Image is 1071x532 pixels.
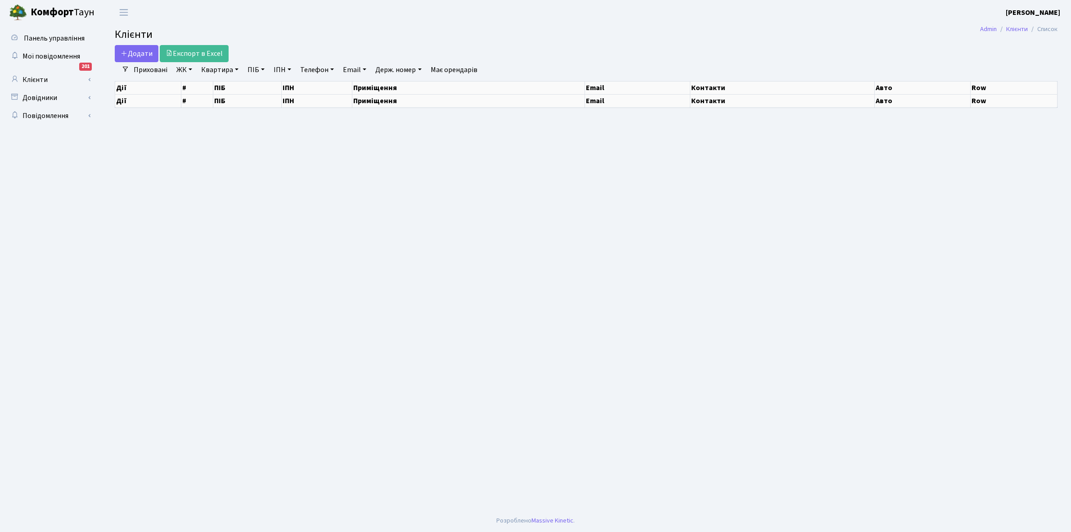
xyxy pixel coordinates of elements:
[585,94,690,107] th: Email
[980,24,997,34] a: Admin
[352,94,585,107] th: Приміщення
[198,62,242,77] a: Квартира
[4,47,94,65] a: Мої повідомлення201
[4,29,94,47] a: Панель управління
[121,49,153,59] span: Додати
[427,62,481,77] a: Має орендарів
[971,81,1057,94] th: Row
[244,62,268,77] a: ПІБ
[181,81,213,94] th: #
[115,94,181,107] th: Дії
[971,94,1057,107] th: Row
[282,94,352,107] th: ІПН
[213,81,282,94] th: ПІБ
[1006,8,1060,18] b: [PERSON_NAME]
[352,81,585,94] th: Приміщення
[1028,24,1057,34] li: Список
[967,20,1071,39] nav: breadcrumb
[112,5,135,20] button: Переключити навігацію
[690,81,875,94] th: Контакти
[496,516,575,526] div: Розроблено .
[79,63,92,71] div: 201
[690,94,875,107] th: Контакти
[115,45,158,62] a: Додати
[31,5,94,20] span: Таун
[31,5,74,19] b: Комфорт
[875,94,971,107] th: Авто
[531,516,573,525] a: Massive Kinetic
[173,62,196,77] a: ЖК
[1006,24,1028,34] a: Клієнти
[9,4,27,22] img: logo.png
[4,107,94,125] a: Повідомлення
[372,62,425,77] a: Держ. номер
[130,62,171,77] a: Приховані
[4,89,94,107] a: Довідники
[339,62,370,77] a: Email
[24,33,85,43] span: Панель управління
[213,94,282,107] th: ПІБ
[1006,7,1060,18] a: [PERSON_NAME]
[181,94,213,107] th: #
[875,81,971,94] th: Авто
[297,62,337,77] a: Телефон
[160,45,229,62] a: Експорт в Excel
[22,51,80,61] span: Мої повідомлення
[115,27,153,42] span: Клієнти
[585,81,690,94] th: Email
[115,81,181,94] th: Дії
[4,71,94,89] a: Клієнти
[282,81,352,94] th: ІПН
[270,62,295,77] a: ІПН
